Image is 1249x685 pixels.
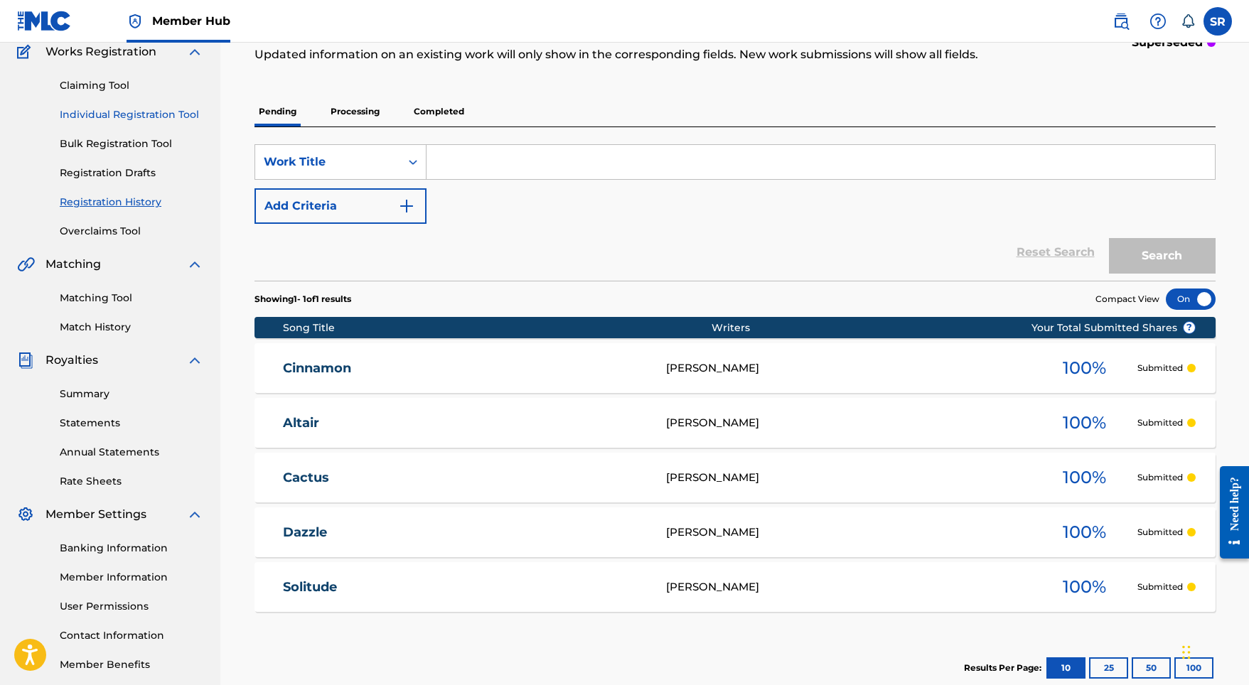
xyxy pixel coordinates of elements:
[1137,416,1183,429] p: Submitted
[60,541,203,556] a: Banking Information
[60,474,203,489] a: Rate Sheets
[60,628,203,643] a: Contact Information
[60,320,203,335] a: Match History
[254,97,301,126] p: Pending
[60,387,203,401] a: Summary
[1063,465,1106,490] span: 100 %
[1137,581,1183,593] p: Submitted
[283,415,647,431] a: Altair
[186,256,203,273] img: expand
[283,470,647,486] a: Cactus
[1209,454,1249,571] iframe: Resource Center
[186,352,203,369] img: expand
[283,524,647,541] a: Dazzle
[17,11,72,31] img: MLC Logo
[254,46,995,63] p: Updated information on an existing work will only show in the corresponding fields. New work subm...
[60,195,203,210] a: Registration History
[152,13,230,29] span: Member Hub
[17,352,34,369] img: Royalties
[1204,7,1232,36] div: User Menu
[326,97,384,126] p: Processing
[45,256,101,273] span: Matching
[254,293,351,306] p: Showing 1 - 1 of 1 results
[398,198,415,215] img: 9d2ae6d4665cec9f34b9.svg
[17,256,35,273] img: Matching
[1174,657,1213,679] button: 100
[1137,526,1183,539] p: Submitted
[666,524,1031,541] div: [PERSON_NAME]
[283,579,647,595] a: Solitude
[264,153,392,171] div: Work Title
[666,415,1031,431] div: [PERSON_NAME]
[712,320,1077,335] div: Writers
[1063,574,1106,600] span: 100 %
[1181,14,1195,28] div: Notifications
[60,445,203,460] a: Annual Statements
[666,470,1031,486] div: [PERSON_NAME]
[186,506,203,523] img: expand
[283,320,712,335] div: Song Title
[1107,7,1135,36] a: Public Search
[186,43,203,60] img: expand
[283,360,647,377] a: Cinnamon
[60,136,203,151] a: Bulk Registration Tool
[1137,471,1183,484] p: Submitted
[964,662,1045,674] p: Results Per Page:
[1149,13,1167,30] img: help
[1182,631,1191,674] div: Drag
[60,416,203,431] a: Statements
[45,506,146,523] span: Member Settings
[45,43,156,60] span: Works Registration
[60,291,203,306] a: Matching Tool
[1132,657,1171,679] button: 50
[17,506,34,523] img: Member Settings
[45,352,98,369] span: Royalties
[254,144,1216,281] form: Search Form
[1046,657,1085,679] button: 10
[60,107,203,122] a: Individual Registration Tool
[1113,13,1130,30] img: search
[1137,362,1183,374] p: Submitted
[1063,355,1106,381] span: 100 %
[60,78,203,93] a: Claiming Tool
[1063,519,1106,545] span: 100 %
[409,97,468,126] p: Completed
[60,166,203,180] a: Registration Drafts
[666,360,1031,377] div: [PERSON_NAME]
[254,188,427,224] button: Add Criteria
[17,43,36,60] img: Works Registration
[1144,7,1172,36] div: Help
[1095,293,1159,306] span: Compact View
[1132,34,1203,51] p: superseded
[60,570,203,585] a: Member Information
[1089,657,1128,679] button: 25
[127,13,144,30] img: Top Rightsholder
[1031,320,1196,335] span: Your Total Submitted Shares
[1063,410,1106,436] span: 100 %
[60,599,203,614] a: User Permissions
[666,579,1031,595] div: [PERSON_NAME]
[60,224,203,239] a: Overclaims Tool
[60,657,203,672] a: Member Benefits
[1184,322,1195,333] span: ?
[1178,617,1249,685] iframe: Chat Widget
